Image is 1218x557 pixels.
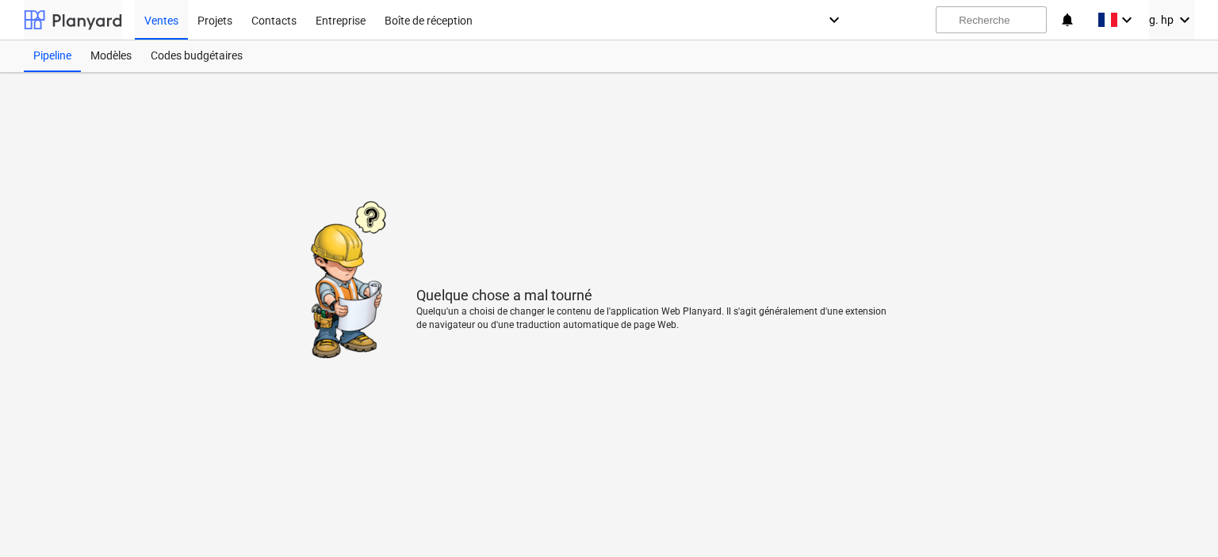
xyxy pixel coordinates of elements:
[856,12,920,28] font: aide
[1139,481,1218,557] div: Widget de chat
[197,14,232,27] font: Projets
[33,49,71,62] font: Pipeline
[416,306,887,330] font: Quelqu'un a choisi de changer le contenu de l'application Web Planyard. Il s'agit généralement d'...
[90,49,132,62] font: Modèles
[936,6,1047,33] button: Recherche
[1139,481,1218,557] iframe: Widget de discussion
[385,14,473,27] font: Boîte de réception
[1175,10,1194,29] font: keyboard_arrow_down
[959,14,1009,26] font: Recherche
[856,10,920,29] i: Base de connaissances
[1149,13,1174,26] font: g. hp
[416,287,592,303] font: Quelque chose a mal tourné
[141,40,252,72] a: Codes budgétaires
[24,40,81,72] a: Pipeline
[316,14,366,27] font: Entreprise
[144,14,178,27] font: Ventes
[943,13,1071,28] font: recherche
[81,40,141,72] a: Modèles
[1059,12,1075,28] font: notifications
[304,200,391,358] img: Message d'erreur
[151,49,243,62] font: Codes budgétaires
[825,10,844,29] font: keyboard_arrow_down
[251,14,297,27] font: Contacts
[1117,10,1136,29] font: keyboard_arrow_down
[577,10,825,29] font: format_taille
